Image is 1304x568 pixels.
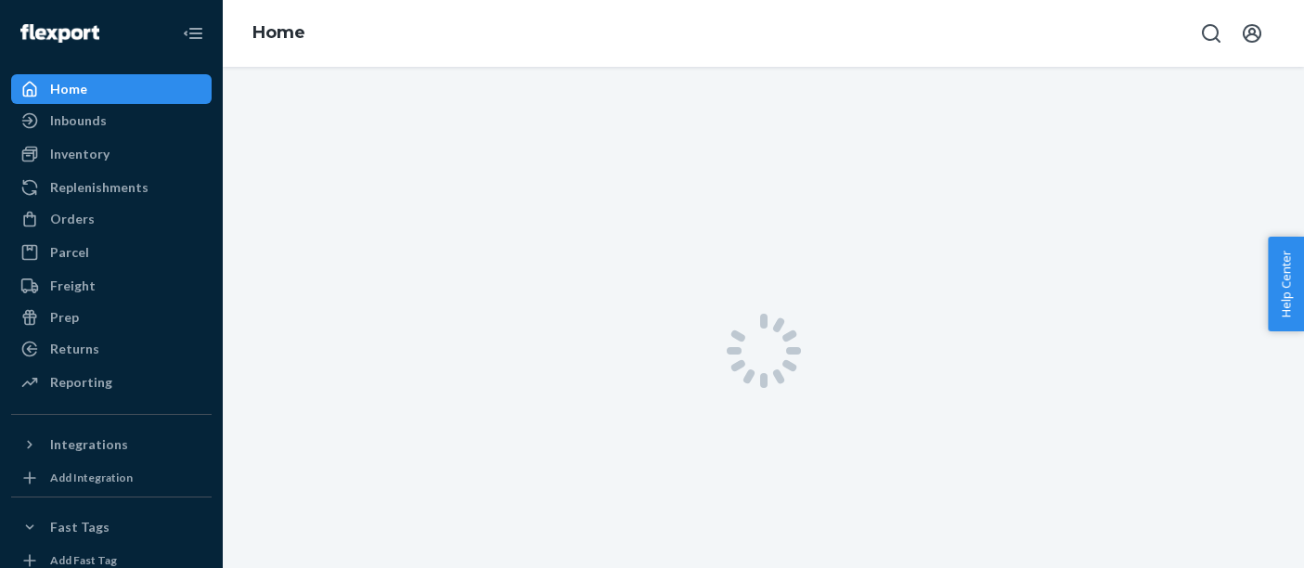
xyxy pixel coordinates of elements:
div: Replenishments [50,178,148,197]
a: Prep [11,303,212,332]
a: Orders [11,204,212,234]
div: Integrations [50,435,128,454]
a: Freight [11,271,212,301]
div: Inbounds [50,111,107,130]
a: Add Integration [11,467,212,489]
div: Reporting [50,373,112,392]
button: Integrations [11,430,212,459]
button: Help Center [1268,237,1304,331]
div: Orders [50,210,95,228]
a: Home [252,22,305,43]
div: Add Fast Tag [50,552,117,568]
div: Parcel [50,243,89,262]
div: Freight [50,277,96,295]
a: Inbounds [11,106,212,136]
div: Home [50,80,87,98]
button: Open account menu [1233,15,1271,52]
button: Close Navigation [174,15,212,52]
div: Inventory [50,145,110,163]
a: Replenishments [11,173,212,202]
a: Inventory [11,139,212,169]
button: Open Search Box [1193,15,1230,52]
img: Flexport logo [20,24,99,43]
a: Reporting [11,368,212,397]
button: Fast Tags [11,512,212,542]
div: Prep [50,308,79,327]
a: Home [11,74,212,104]
div: Fast Tags [50,518,110,536]
ol: breadcrumbs [238,6,320,60]
a: Parcel [11,238,212,267]
a: Returns [11,334,212,364]
div: Add Integration [50,470,133,485]
div: Returns [50,340,99,358]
